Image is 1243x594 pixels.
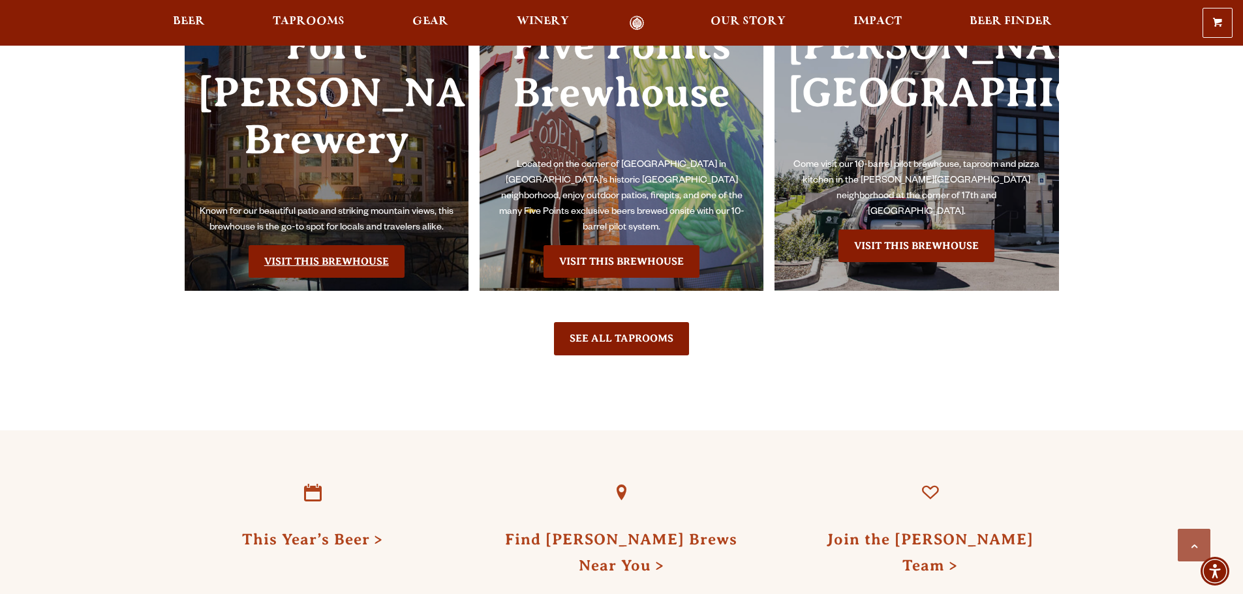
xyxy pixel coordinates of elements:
[970,16,1052,27] span: Beer Finder
[1201,557,1229,586] div: Accessibility Menu
[173,16,205,27] span: Beer
[613,16,662,31] a: Odell Home
[412,16,448,27] span: Gear
[853,16,902,27] span: Impact
[264,16,353,31] a: Taprooms
[198,22,456,205] h3: Fort [PERSON_NAME] Brewery
[242,531,383,548] a: This Year’s Beer
[249,245,405,278] a: Visit the Fort Collin's Brewery & Taproom
[845,16,910,31] a: Impact
[505,531,737,574] a: Find [PERSON_NAME] BrewsNear You
[283,463,343,523] a: This Year’s Beer
[591,463,651,523] a: Find Odell Brews Near You
[404,16,457,31] a: Gear
[198,205,456,236] p: Known for our beautiful patio and striking mountain views, this brewhouse is the go-to spot for l...
[164,16,213,31] a: Beer
[544,245,699,278] a: Visit the Five Points Brewhouse
[711,16,786,27] span: Our Story
[554,322,689,355] a: See All Taprooms
[961,16,1060,31] a: Beer Finder
[788,22,1046,158] h3: [PERSON_NAME][GEOGRAPHIC_DATA]
[788,158,1046,220] p: Come visit our 10-barrel pilot brewhouse, taproom and pizza kitchen in the [PERSON_NAME][GEOGRAPH...
[702,16,794,31] a: Our Story
[273,16,345,27] span: Taprooms
[508,16,577,31] a: Winery
[493,22,751,158] h3: Five Points Brewhouse
[493,158,751,236] p: Located on the corner of [GEOGRAPHIC_DATA] in [GEOGRAPHIC_DATA]’s historic [GEOGRAPHIC_DATA] neig...
[517,16,569,27] span: Winery
[900,463,960,523] a: Join the Odell Team
[838,230,994,262] a: Visit the Sloan’s Lake Brewhouse
[1178,529,1210,561] a: Scroll to top
[827,531,1034,574] a: Join the [PERSON_NAME] Team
